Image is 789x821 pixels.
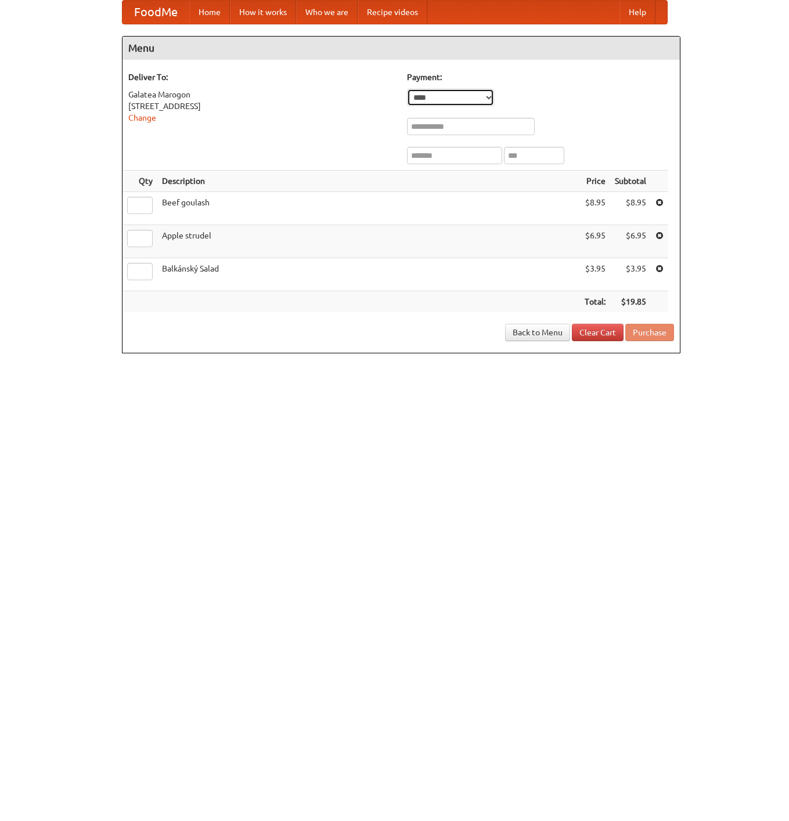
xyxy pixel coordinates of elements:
a: Change [128,113,156,122]
th: Price [580,171,610,192]
th: Qty [123,171,157,192]
td: $8.95 [610,192,651,225]
a: Home [189,1,230,24]
a: Clear Cart [572,324,624,341]
td: $6.95 [610,225,651,258]
td: Beef goulash [157,192,580,225]
div: Galatea Marogon [128,89,395,100]
td: Balkánský Salad [157,258,580,291]
h5: Payment: [407,71,674,83]
button: Purchase [625,324,674,341]
a: Back to Menu [505,324,570,341]
a: FoodMe [123,1,189,24]
h5: Deliver To: [128,71,395,83]
a: Help [619,1,655,24]
th: Description [157,171,580,192]
td: $3.95 [610,258,651,291]
td: $3.95 [580,258,610,291]
td: Apple strudel [157,225,580,258]
h4: Menu [123,37,680,60]
a: Who we are [296,1,358,24]
th: Subtotal [610,171,651,192]
td: $8.95 [580,192,610,225]
div: [STREET_ADDRESS] [128,100,395,112]
td: $6.95 [580,225,610,258]
a: How it works [230,1,296,24]
a: Recipe videos [358,1,427,24]
th: $19.85 [610,291,651,313]
th: Total: [580,291,610,313]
